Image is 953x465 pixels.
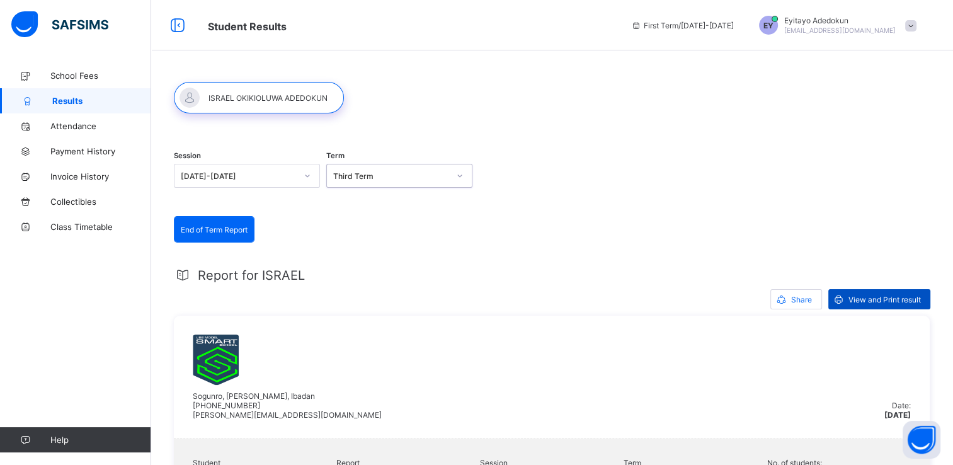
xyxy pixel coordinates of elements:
[181,225,248,234] span: End of Term Report
[52,96,151,106] span: Results
[11,11,108,38] img: safsims
[326,151,345,160] span: Term
[208,20,287,33] span: Student Results
[198,268,305,283] span: Report for ISRAEL
[784,26,896,34] span: [EMAIL_ADDRESS][DOMAIN_NAME]
[50,71,151,81] span: School Fees
[763,21,773,30] span: EY
[903,421,940,459] button: Open asap
[193,391,382,420] span: Sogunro, [PERSON_NAME], Ibadan [PHONE_NUMBER] [PERSON_NAME][EMAIL_ADDRESS][DOMAIN_NAME]
[193,335,239,385] img: umssoyo.png
[884,410,911,420] span: [DATE]
[631,21,734,30] span: session/term information
[791,295,812,304] span: Share
[50,435,151,445] span: Help
[50,197,151,207] span: Collectibles
[848,295,921,304] span: View and Print result
[50,222,151,232] span: Class Timetable
[50,121,151,131] span: Attendance
[892,401,911,410] span: Date:
[50,171,151,181] span: Invoice History
[784,16,896,25] span: Eyitayo Adedokun
[174,151,201,160] span: Session
[746,16,923,35] div: EyitayoAdedokun
[50,146,151,156] span: Payment History
[333,171,449,181] div: Third Term
[181,171,297,181] div: [DATE]-[DATE]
